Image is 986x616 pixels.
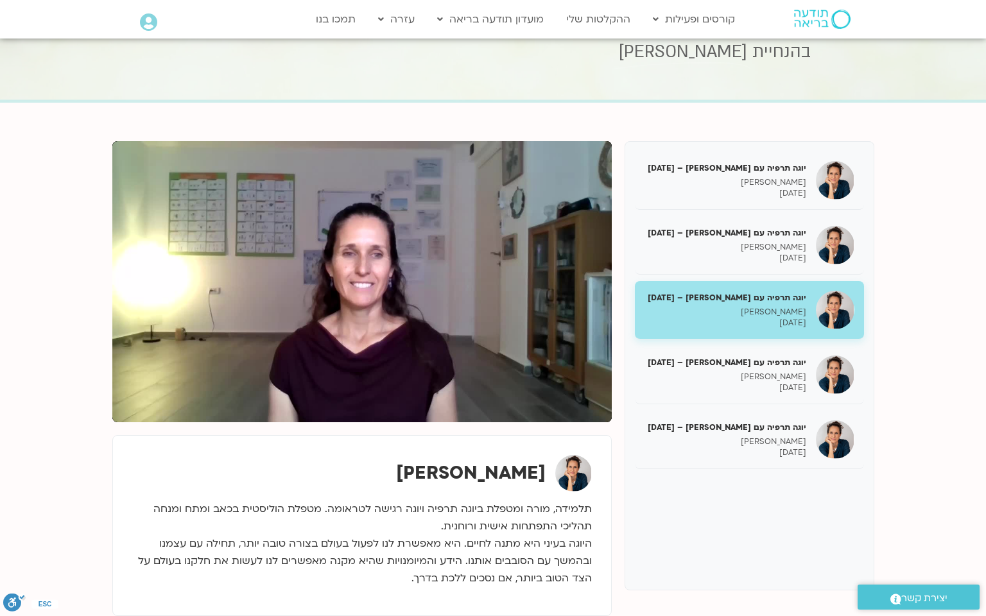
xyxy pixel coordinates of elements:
p: [DATE] [644,318,806,329]
a: תמכו בנו [309,7,362,31]
p: [DATE] [644,188,806,199]
p: [PERSON_NAME] [644,307,806,318]
strong: [PERSON_NAME] [396,461,546,485]
p: [PERSON_NAME] [644,242,806,253]
img: יוגה תרפיה עם יעל אלנברג – 04/06/25 [816,420,854,459]
img: תודעה בריאה [794,10,851,29]
a: ההקלטות שלי [560,7,637,31]
img: יוגה תרפיה עם יעל אלנברג – 21/05/25 [816,291,854,329]
p: [DATE] [644,382,806,393]
a: יצירת קשר [858,585,980,610]
h5: יוגה תרפיה עם [PERSON_NAME] – [DATE] [644,227,806,239]
p: [DATE] [644,447,806,458]
h5: יוגה תרפיה עם [PERSON_NAME] – [DATE] [644,292,806,304]
p: [DATE] [644,253,806,264]
h5: יוגה תרפיה עם [PERSON_NAME] – [DATE] [644,422,806,433]
span: בהנחיית [752,40,811,64]
h5: יוגה תרפיה עם [PERSON_NAME] – [DATE] [644,162,806,174]
img: יעל אלנברג [555,455,592,492]
span: יצירת קשר [901,590,947,607]
img: יוגה תרפיה עם יעל אלנברג – 07/05/25 [816,161,854,200]
p: [PERSON_NAME] [644,177,806,188]
p: [PERSON_NAME] [644,436,806,447]
h5: יוגה תרפיה עם [PERSON_NAME] – [DATE] [644,357,806,368]
img: יוגה תרפיה עם יעל אלנברג – 14/05/25 [816,226,854,264]
img: יוגה תרפיה עם יעל אלנברג – 28/05/25 [816,355,854,394]
p: [PERSON_NAME] [644,372,806,382]
p: תלמידה, מורה ומטפלת ביוגה תרפיה ויוגה רגישה לטראומה. מטפלת הוליסטית בכאב ומתח ומנחה תהליכי התפתחו... [132,501,592,587]
a: קורסים ופעילות [646,7,741,31]
a: עזרה [372,7,421,31]
a: מועדון תודעה בריאה [431,7,550,31]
